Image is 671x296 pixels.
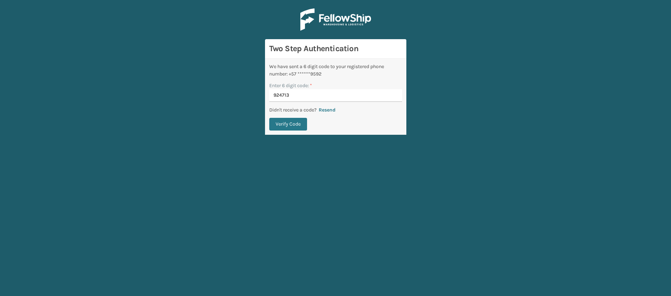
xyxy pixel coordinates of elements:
img: Logo [300,8,371,31]
label: Enter 6 digit code: [269,82,312,89]
div: We have sent a 6 digit code to your registered phone number: +57 ******9592 [269,63,402,78]
button: Verify Code [269,118,307,131]
h3: Two Step Authentication [269,43,402,54]
button: Resend [317,107,338,113]
p: Didn't receive a code? [269,106,317,114]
